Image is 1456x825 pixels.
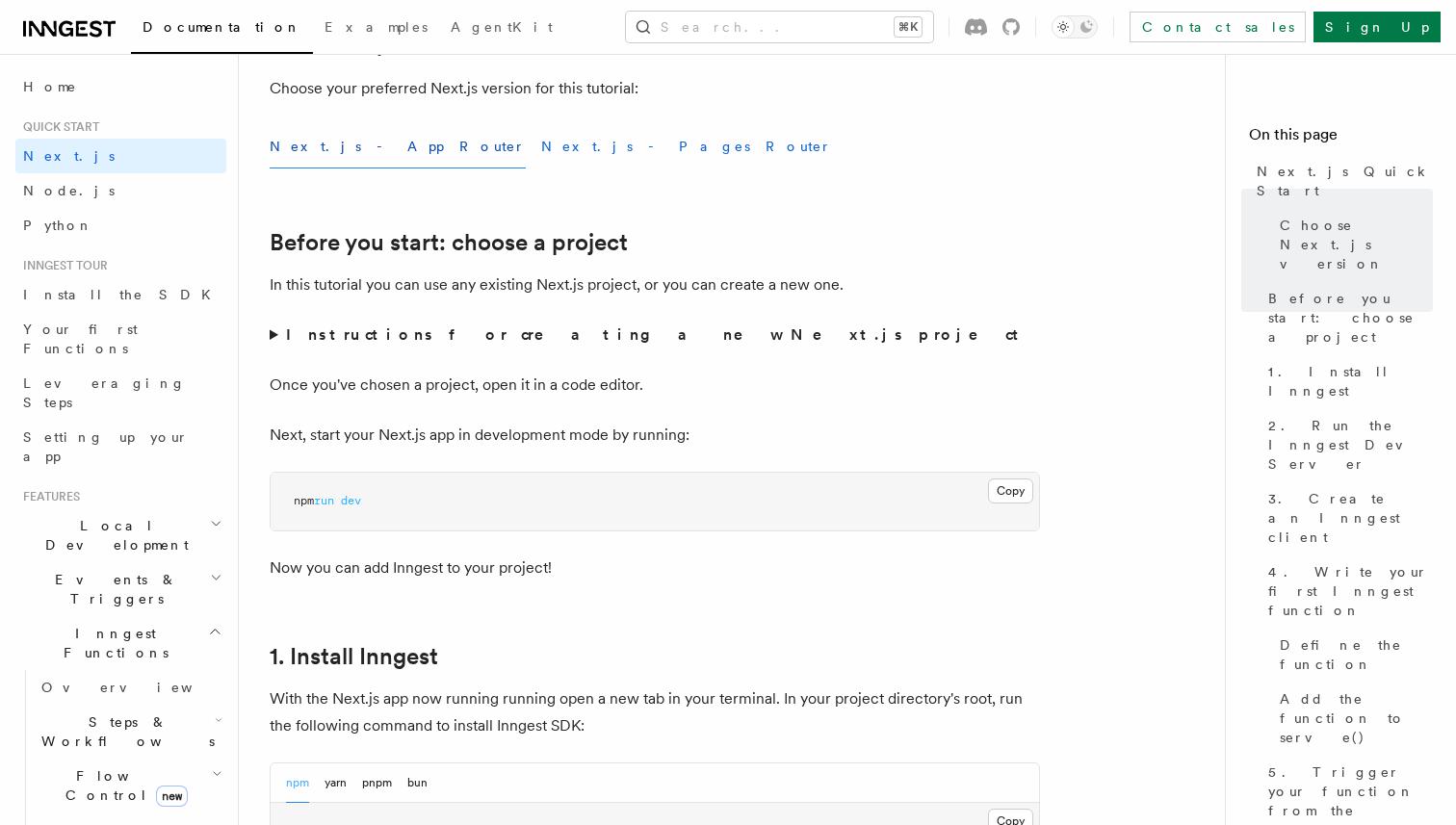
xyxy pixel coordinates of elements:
[15,366,226,420] a: Leveraging Steps
[1261,481,1433,554] a: 3. Create an Inngest client
[15,208,226,243] a: Python
[34,766,212,805] span: Flow Control
[439,6,564,52] a: AgentKit
[541,125,832,168] button: Next.js - Pages Router
[1052,15,1098,39] button: Toggle dark mode
[1268,562,1433,620] span: 4. Write your first Inngest function
[1280,635,1433,674] span: Define the function
[23,77,77,96] span: Home
[294,494,314,507] span: npm
[1249,123,1433,154] h4: On this page
[23,148,115,164] span: Next.js
[15,624,208,662] span: Inngest Functions
[1313,12,1441,42] a: Sign Up
[23,218,93,233] span: Python
[270,685,1040,739] p: With the Next.js app now running running open a new tab in your terminal. In your project directo...
[1261,554,1433,628] a: 4. Write your first Inngest function
[270,75,1040,102] p: Choose your preferred Next.js version for this tutorial:
[34,712,215,751] span: Steps & Workflows
[23,322,138,356] span: Your first Functions
[156,786,188,807] span: new
[895,17,922,37] kbd: ⌘K
[15,516,210,554] span: Local Development
[15,258,108,273] span: Inngest tour
[15,139,226,173] a: Next.js
[270,229,628,256] a: Before you start: choose a project
[34,705,226,759] button: Steps & Workflows
[34,759,226,812] button: Flow Controlnew
[15,616,226,670] button: Inngest Functions
[34,670,226,705] a: Overview
[1261,354,1433,408] a: 1. Install Inngest
[15,562,226,616] button: Events & Triggers
[1280,216,1433,273] span: Choose Next.js version
[286,325,1027,344] strong: Instructions for creating a new Next.js project
[1257,162,1433,200] span: Next.js Quick Start
[270,643,438,670] a: 1. Install Inngest
[41,680,240,695] span: Overview
[314,494,334,507] span: run
[1268,362,1433,400] span: 1. Install Inngest
[325,19,428,35] span: Examples
[451,19,553,35] span: AgentKit
[23,429,189,464] span: Setting up your app
[23,375,186,410] span: Leveraging Steps
[15,312,226,366] a: Your first Functions
[988,478,1033,503] button: Copy
[270,271,1040,298] p: In this tutorial you can use any existing Next.js project, or you can create a new one.
[270,322,1040,348] summary: Instructions for creating a new Next.js project
[15,570,210,608] span: Events & Triggers
[1249,154,1433,208] a: Next.js Quick Start
[15,489,80,504] span: Features
[1268,289,1433,347] span: Before you start: choose a project
[407,763,428,803] button: bun
[270,554,1040,581] p: Now you can add Inngest to your project!
[341,494,361,507] span: dev
[15,173,226,208] a: Node.js
[1268,489,1433,547] span: 3. Create an Inngest client
[1272,682,1433,755] a: Add the function to serve()
[15,69,226,104] a: Home
[1130,12,1306,42] a: Contact sales
[362,763,392,803] button: pnpm
[15,508,226,562] button: Local Development
[1261,408,1433,481] a: 2. Run the Inngest Dev Server
[1261,281,1433,354] a: Before you start: choose a project
[270,372,1040,399] p: Once you've chosen a project, open it in a code editor.
[1272,628,1433,682] a: Define the function
[270,125,526,168] button: Next.js - App Router
[131,6,313,54] a: Documentation
[23,287,222,302] span: Install the SDK
[15,277,226,312] a: Install the SDK
[1272,208,1433,281] a: Choose Next.js version
[325,763,347,803] button: yarn
[286,763,309,803] button: npm
[626,12,933,42] button: Search...⌘K
[23,183,115,198] span: Node.js
[143,19,301,35] span: Documentation
[15,420,226,474] a: Setting up your app
[1280,689,1433,747] span: Add the function to serve()
[270,422,1040,449] p: Next, start your Next.js app in development mode by running:
[313,6,439,52] a: Examples
[1268,416,1433,474] span: 2. Run the Inngest Dev Server
[15,119,99,135] span: Quick start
